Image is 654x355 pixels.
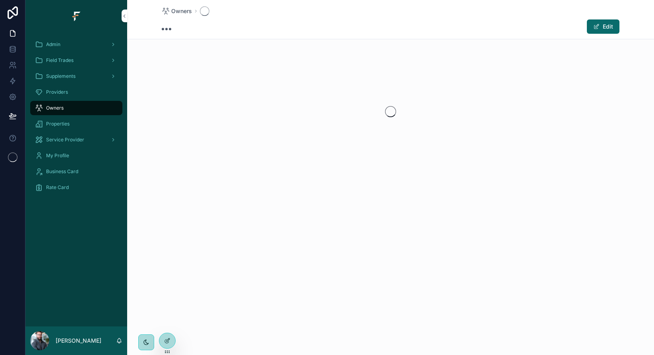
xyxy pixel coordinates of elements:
[46,73,75,79] span: Supplements
[162,7,192,15] a: Owners
[46,89,68,95] span: Providers
[30,117,122,131] a: Properties
[46,57,74,64] span: Field Trades
[46,152,69,159] span: My Profile
[30,180,122,195] a: Rate Card
[587,19,619,34] button: Edit
[30,69,122,83] a: Supplements
[46,168,78,175] span: Business Card
[25,32,127,205] div: scrollable content
[171,7,192,15] span: Owners
[46,184,69,191] span: Rate Card
[30,37,122,52] a: Admin
[30,164,122,179] a: Business Card
[30,149,122,163] a: My Profile
[56,337,101,345] p: [PERSON_NAME]
[46,105,64,111] span: Owners
[46,41,60,48] span: Admin
[30,53,122,68] a: Field Trades
[70,10,83,22] img: App logo
[46,137,84,143] span: Service Provider
[30,101,122,115] a: Owners
[30,85,122,99] a: Providers
[30,133,122,147] a: Service Provider
[46,121,70,127] span: Properties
